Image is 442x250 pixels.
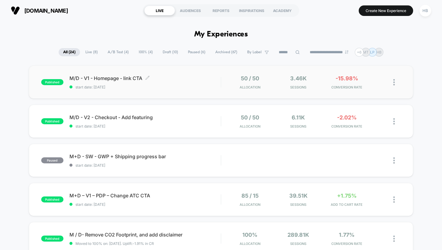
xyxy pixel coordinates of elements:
div: LIVE [144,6,175,15]
span: start date: [DATE] [69,85,221,89]
span: 100% [242,232,257,238]
span: CONVERSION RATE [324,242,370,246]
span: Sessions [276,242,321,246]
span: published [41,79,63,85]
span: 289.81k [287,232,309,238]
button: HB [418,5,433,17]
img: close [393,236,395,242]
img: close [393,118,395,125]
img: close [393,79,395,85]
img: close [393,157,395,164]
div: HB [419,5,431,17]
span: +1.75% [337,193,357,199]
span: M+D - SW - GWP + Shipping progress bar [69,153,221,159]
button: [DOMAIN_NAME] [9,6,70,15]
span: CONVERSION RATE [324,124,370,128]
span: 1.77% [339,232,355,238]
img: close [393,196,395,203]
span: Allocation [240,85,260,89]
span: 100% ( 4 ) [134,48,157,56]
span: All ( 24 ) [59,48,80,56]
span: published [41,118,63,124]
button: Create New Experience [359,5,413,16]
span: Allocation [240,124,260,128]
span: Moved to 100% on: [DATE] . Uplift: -1.91% in CR [75,241,154,246]
span: M / D- Remove CO2 Footprint, and add disclaimer [69,232,221,238]
span: published [41,236,63,242]
img: end [345,50,348,54]
div: ACADEMY [267,6,298,15]
p: HB [376,50,382,54]
span: -15.98% [336,75,358,82]
span: [DOMAIN_NAME] [24,8,68,14]
p: LP [370,50,375,54]
span: Sessions [276,124,321,128]
span: start date: [DATE] [69,202,221,207]
span: 50 / 50 [241,75,259,82]
span: 85 / 15 [241,193,259,199]
span: Allocation [240,242,260,246]
div: REPORTS [206,6,236,15]
p: MT [363,50,369,54]
span: Sessions [276,85,321,89]
span: A/B Test ( 4 ) [103,48,133,56]
span: By Label [247,50,262,54]
span: paused [41,157,63,163]
div: + 6 [355,48,364,57]
span: Draft ( 10 ) [158,48,183,56]
span: Paused ( 6 ) [183,48,210,56]
span: M/D - V2 - Checkout - Add featuring [69,114,221,120]
span: 39.51k [289,193,308,199]
span: Allocation [240,202,260,207]
span: 3.46k [290,75,307,82]
h1: My Experiences [194,30,248,39]
span: M+D – V1 – PDP – Change ATC CTA [69,193,221,199]
div: INSPIRATIONS [236,6,267,15]
span: Live ( 8 ) [81,48,102,56]
img: Visually logo [11,6,20,15]
span: ADD TO CART RATE [324,202,370,207]
span: Archived ( 67 ) [211,48,242,56]
span: 50 / 50 [241,114,259,121]
span: 6.11k [292,114,305,121]
span: Sessions [276,202,321,207]
span: M/D - V1 - Homepage - link CTA [69,75,221,81]
span: -2.02% [337,114,357,121]
div: AUDIENCES [175,6,206,15]
span: CONVERSION RATE [324,85,370,89]
span: start date: [DATE] [69,163,221,168]
span: published [41,196,63,202]
span: start date: [DATE] [69,124,221,128]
